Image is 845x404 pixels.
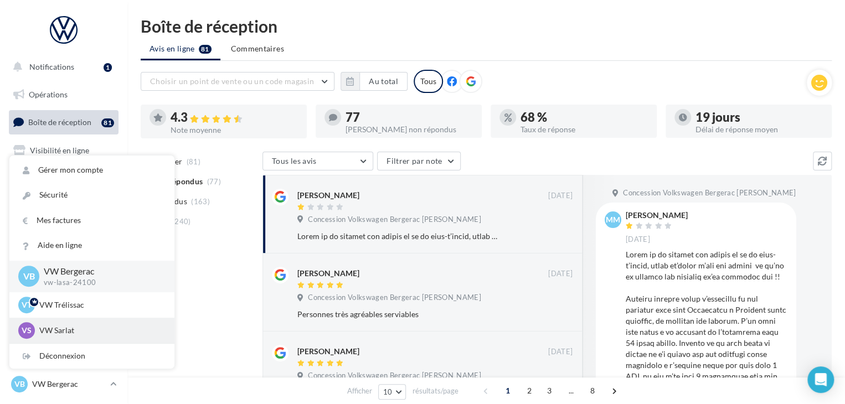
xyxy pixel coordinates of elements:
[9,208,174,233] a: Mes factures
[7,313,121,346] a: Campagnes DataOnDemand
[9,158,174,183] a: Gérer mon compte
[623,188,796,198] span: Concession Volkswagen Bergerac [PERSON_NAME]
[171,111,298,124] div: 4.3
[521,126,648,133] div: Taux de réponse
[7,276,121,309] a: PLV et print personnalisable
[9,233,174,258] a: Aide en ligne
[44,265,157,278] p: VW Bergerac
[32,379,106,390] p: VW Bergerac
[378,384,406,400] button: 10
[7,249,121,272] a: Calendrier
[297,346,359,357] div: [PERSON_NAME]
[231,43,284,54] span: Commentaires
[23,270,35,283] span: VB
[29,62,74,71] span: Notifications
[626,211,688,219] div: [PERSON_NAME]
[14,379,25,390] span: VB
[548,347,573,357] span: [DATE]
[7,55,116,79] button: Notifications 1
[7,110,121,134] a: Boîte de réception81
[346,111,473,123] div: 77
[150,76,314,86] span: Choisir un point de vente ou un code magasin
[521,382,538,400] span: 2
[272,156,317,165] span: Tous les avis
[187,157,200,166] span: (81)
[22,325,32,336] span: VS
[44,278,157,288] p: vw-lasa-24100
[346,126,473,133] div: [PERSON_NAME] non répondus
[308,215,481,225] span: Concession Volkswagen Bergerac [PERSON_NAME]
[807,366,834,393] div: Open Intercom Messenger
[548,191,573,201] span: [DATE]
[626,235,650,245] span: [DATE]
[308,371,481,381] span: Concession Volkswagen Bergerac [PERSON_NAME]
[39,325,161,336] p: VW Sarlat
[606,214,620,225] span: mm
[30,146,89,155] span: Visibilité en ligne
[39,299,161,310] p: VW Trélissac
[29,90,68,99] span: Opérations
[172,217,191,226] span: (240)
[141,72,334,91] button: Choisir un point de vente ou un code magasin
[499,382,517,400] span: 1
[191,197,210,206] span: (163)
[7,167,121,190] a: Campagnes
[101,118,114,127] div: 81
[695,126,823,133] div: Délai de réponse moyen
[584,382,601,400] span: 8
[7,221,121,245] a: Médiathèque
[7,139,121,162] a: Visibilité en ligne
[297,190,359,201] div: [PERSON_NAME]
[262,152,373,170] button: Tous les avis
[341,72,408,91] button: Au total
[377,152,461,170] button: Filtrer par note
[22,299,32,310] span: VT
[104,63,112,72] div: 1
[171,126,298,134] div: Note moyenne
[9,344,174,369] div: Déconnexion
[28,117,91,127] span: Boîte de réception
[562,382,580,400] span: ...
[7,194,121,217] a: Contacts
[359,72,408,91] button: Au total
[297,309,501,320] div: Personnes très agréables serviables
[540,382,558,400] span: 3
[548,269,573,279] span: [DATE]
[695,111,823,123] div: 19 jours
[308,293,481,303] span: Concession Volkswagen Bergerac [PERSON_NAME]
[9,183,174,208] a: Sécurité
[412,386,458,396] span: résultats/page
[521,111,648,123] div: 68 %
[141,18,832,34] div: Boîte de réception
[383,387,393,396] span: 10
[414,70,443,93] div: Tous
[7,83,121,106] a: Opérations
[297,231,501,242] div: Lorem ip do sitamet con adipis el se do eius-t’incid, utlab et’dolor m’ali eni admini ve qu’no ex...
[347,386,372,396] span: Afficher
[297,268,359,279] div: [PERSON_NAME]
[9,374,118,395] a: VB VW Bergerac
